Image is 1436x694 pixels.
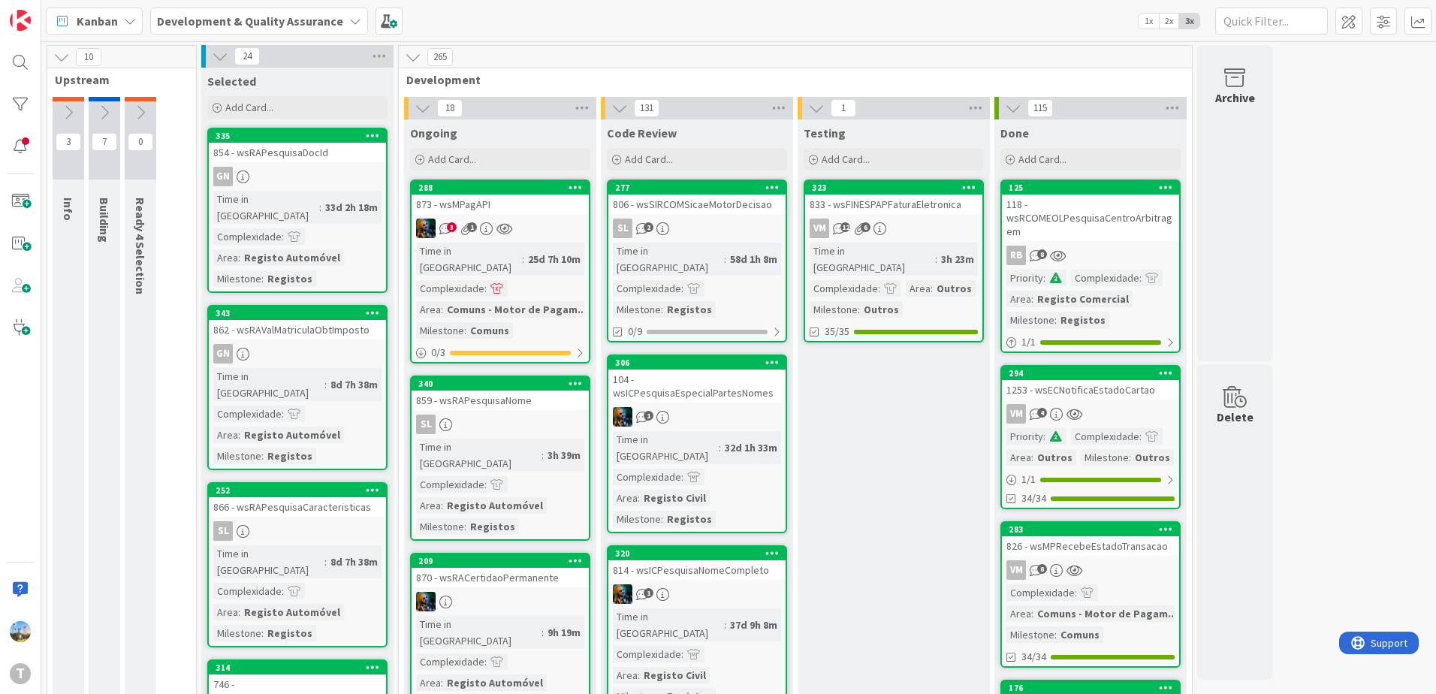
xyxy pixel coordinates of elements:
div: 283 [1002,523,1179,536]
div: Complexidade [613,280,681,297]
span: : [319,199,321,216]
div: Comuns [466,322,513,339]
span: : [1139,270,1142,286]
div: 320 [615,548,786,559]
span: : [935,251,937,267]
div: Milestone [1081,449,1129,466]
a: 343862 - wsRAValMatriculaObtImpostoGNTime in [GEOGRAPHIC_DATA]:8d 7h 38mComplexidade:Area:Registo... [207,305,388,470]
span: 8 [1037,249,1047,259]
span: : [1043,428,1045,445]
div: 866 - wsRAPesquisaCaracteristicas [209,497,386,517]
div: 340 [412,377,589,391]
div: Milestone [1006,626,1054,643]
div: 209 [418,556,589,566]
span: 34/34 [1021,490,1046,506]
span: : [1139,428,1142,445]
span: : [484,653,487,670]
div: 252 [209,484,386,497]
div: Area [1006,449,1031,466]
span: Ongoing [410,125,457,140]
div: GN [209,167,386,186]
div: 323 [805,181,982,195]
span: 265 [427,48,453,66]
div: 340859 - wsRAPesquisaNome [412,377,589,410]
div: VM [1002,404,1179,424]
div: 176 [1009,683,1179,693]
div: Area [1006,605,1031,622]
div: 277806 - wsSIRCOMSicaeMotorDecisao [608,181,786,214]
span: : [238,604,240,620]
div: 335854 - wsRAPesquisaDocId [209,129,386,162]
div: 3h 39m [544,447,584,463]
div: 335 [209,129,386,143]
span: 24 [234,47,260,65]
div: Registo Automóvel [240,427,344,443]
span: : [282,406,284,422]
a: 335854 - wsRAPesquisaDocIdGNTime in [GEOGRAPHIC_DATA]:33d 2h 18mComplexidade:Area:Registo Automóv... [207,128,388,293]
span: Add Card... [428,152,476,166]
span: 18 [437,99,463,117]
span: 1x [1139,14,1159,29]
div: GN [209,344,386,364]
div: 209870 - wsRACertidaoPermanente [412,554,589,587]
img: DG [10,621,31,642]
a: 283826 - wsMPRecebeEstadoTransacaoVMComplexidade:Area:Comuns - Motor de Pagam...Milestone:Comuns3... [1000,521,1181,668]
div: SL [213,521,233,541]
div: Outros [860,301,903,318]
div: 277 [608,181,786,195]
span: : [542,447,544,463]
div: 1/1 [1002,333,1179,352]
span: 4 [1037,408,1047,418]
span: 2 [644,222,653,232]
span: Development [406,72,1173,87]
div: Outros [933,280,976,297]
span: : [238,427,240,443]
div: Registos [466,518,519,535]
div: Milestone [1006,312,1054,328]
span: : [542,624,544,641]
span: Add Card... [225,101,273,114]
span: : [238,249,240,266]
a: 277806 - wsSIRCOMSicaeMotorDecisaoSLTime in [GEOGRAPHIC_DATA]:58d 1h 8mComplexidade:Milestone:Reg... [607,180,787,342]
div: Registos [1057,312,1109,328]
div: 343862 - wsRAValMatriculaObtImposto [209,306,386,339]
span: : [638,490,640,506]
div: T [10,663,31,684]
div: 0/3 [412,343,589,362]
div: 320814 - wsICPesquisaNomeCompleto [608,547,786,580]
span: : [681,280,683,297]
span: : [261,625,264,641]
span: 34/34 [1021,649,1046,665]
span: : [324,376,327,393]
span: : [441,301,443,318]
div: Milestone [613,301,661,318]
div: Registos [663,301,716,318]
span: Add Card... [625,152,673,166]
div: Milestone [213,270,261,287]
div: 1253 - wsECNotificaEstadoCartao [1002,380,1179,400]
div: VM [810,219,829,238]
span: : [441,674,443,691]
div: Registo Automóvel [240,249,344,266]
div: Complexidade [1006,584,1075,601]
div: SL [416,415,436,434]
div: Area [416,497,441,514]
div: Comuns - Motor de Pagam... [1033,605,1181,622]
div: Milestone [810,301,858,318]
div: 118 - wsRCOMEOLPesquisaCentroArbitragem [1002,195,1179,241]
div: Area [213,604,238,620]
div: Time in [GEOGRAPHIC_DATA] [613,608,724,641]
span: : [261,270,264,287]
div: GN [213,344,233,364]
span: 1 [644,411,653,421]
img: JC [416,219,436,238]
div: 252 [216,485,386,496]
img: Visit kanbanzone.com [10,10,31,31]
div: 306 [608,356,786,370]
span: : [261,448,264,464]
div: Time in [GEOGRAPHIC_DATA] [416,439,542,472]
span: : [858,301,860,318]
div: Time in [GEOGRAPHIC_DATA] [613,431,719,464]
span: : [484,280,487,297]
div: Complexidade [613,469,681,485]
